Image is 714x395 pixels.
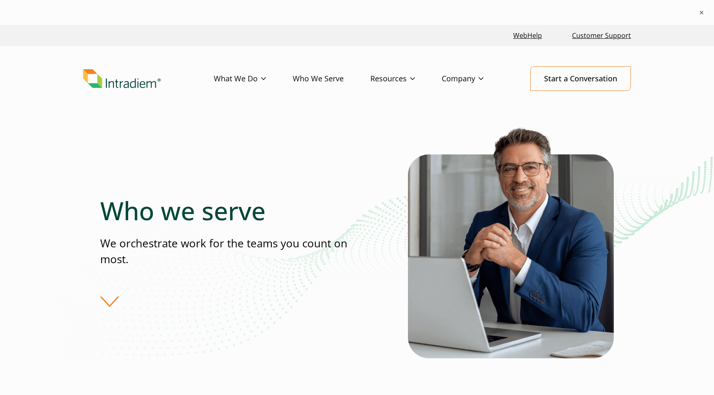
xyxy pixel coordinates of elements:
h1: Who we serve [100,196,357,226]
a: What We Do [214,67,293,91]
img: Who Intradiem Serves [408,124,614,358]
p: We orchestrate work for the teams you count on most. [100,236,357,267]
a: Link opens in a new window [510,27,545,45]
img: Intradiem [83,69,161,88]
button: × [697,8,706,17]
a: Link to homepage of Intradiem [83,69,214,88]
a: Company [442,67,510,91]
a: Resources [370,67,442,91]
a: Customer Support [569,27,634,45]
a: Who We Serve [293,67,370,91]
a: Start a Conversation [530,66,631,91]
